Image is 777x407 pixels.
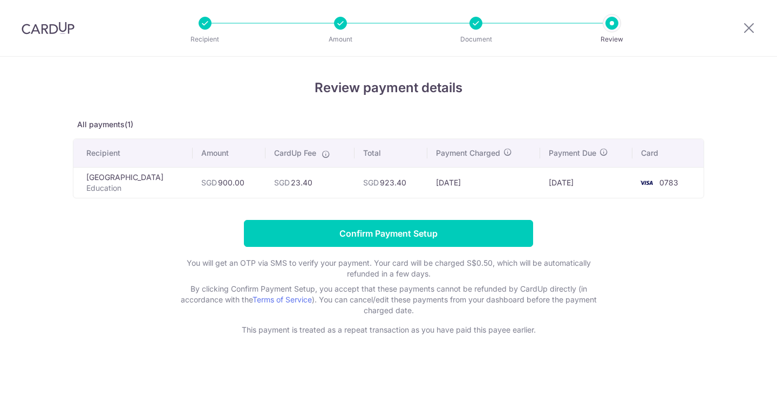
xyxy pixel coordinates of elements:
p: All payments(1) [73,119,704,130]
span: Payment Due [549,148,596,158]
span: SGD [363,178,379,187]
p: You will get an OTP via SMS to verify your payment. Your card will be charged S$0.50, which will ... [173,258,604,279]
span: Payment Charged [436,148,500,158]
img: <span class="translation_missing" title="translation missing: en.account_steps.new_confirm_form.b... [636,176,657,189]
p: Education [86,183,184,194]
td: 923.40 [355,167,427,198]
p: Amount [301,34,380,45]
p: Review [572,34,652,45]
td: 23.40 [265,167,354,198]
img: CardUp [22,22,74,35]
td: [GEOGRAPHIC_DATA] [73,167,193,198]
span: SGD [274,178,290,187]
span: CardUp Fee [274,148,316,158]
td: [DATE] [427,167,540,198]
td: 900.00 [193,167,265,198]
th: Card [632,139,704,167]
h4: Review payment details [73,78,704,98]
span: SGD [201,178,217,187]
p: This payment is treated as a repeat transaction as you have paid this payee earlier. [173,325,604,335]
p: Recipient [165,34,245,45]
span: 0783 [659,178,678,187]
td: [DATE] [540,167,633,198]
th: Recipient [73,139,193,167]
th: Amount [193,139,265,167]
th: Total [355,139,427,167]
p: Document [436,34,516,45]
input: Confirm Payment Setup [244,220,533,247]
a: Terms of Service [253,295,312,304]
p: By clicking Confirm Payment Setup, you accept that these payments cannot be refunded by CardUp di... [173,284,604,316]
